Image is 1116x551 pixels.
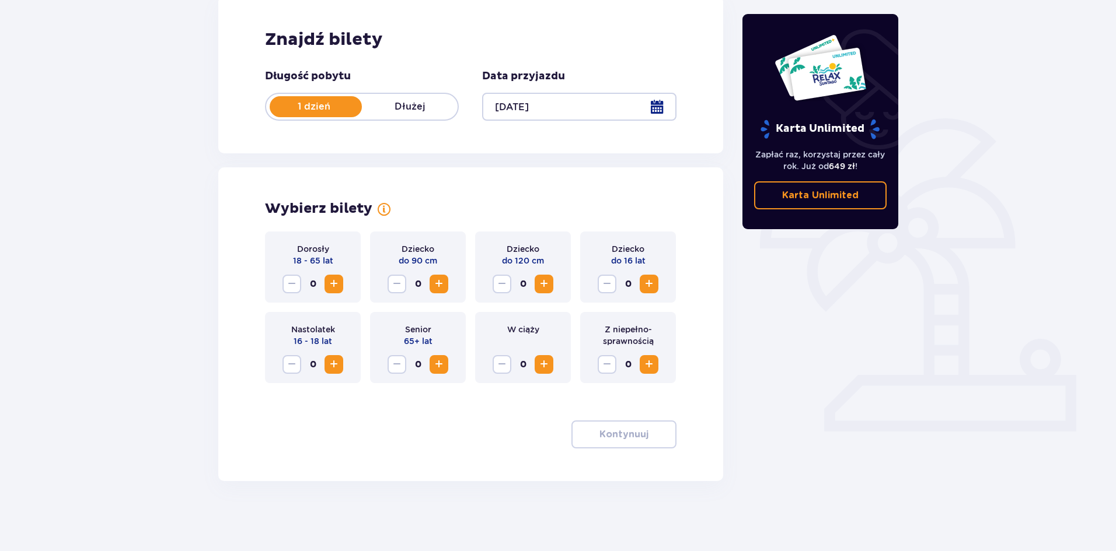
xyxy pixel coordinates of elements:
[430,355,448,374] button: Zwiększ
[404,335,433,347] p: 65+ lat
[482,69,565,83] p: Data przyjazdu
[754,149,887,172] p: Zapłać raz, korzystaj przez cały rok. Już od !
[619,275,637,293] span: 0
[399,255,437,266] p: do 90 cm
[325,355,343,374] button: Zwiększ
[362,100,458,113] p: Dłużej
[759,119,881,139] p: Karta Unlimited
[297,243,329,255] p: Dorosły
[507,243,539,255] p: Dziecko
[507,324,539,335] p: W ciąży
[304,275,322,293] span: 0
[571,420,676,448] button: Kontynuuj
[640,355,658,374] button: Zwiększ
[409,355,427,374] span: 0
[388,355,406,374] button: Zmniejsz
[283,275,301,293] button: Zmniejsz
[283,355,301,374] button: Zmniejsz
[829,162,855,171] span: 649 zł
[430,275,448,293] button: Zwiększ
[502,255,544,266] p: do 120 cm
[612,243,644,255] p: Dziecko
[754,181,887,209] a: Karta Unlimited
[598,355,616,374] button: Zmniejsz
[598,275,616,293] button: Zmniejsz
[535,355,553,374] button: Zwiększ
[640,275,658,293] button: Zwiększ
[265,29,676,51] h2: Znajdź bilety
[782,189,859,202] p: Karta Unlimited
[265,200,372,217] h2: Wybierz bilety
[291,324,335,335] p: Nastolatek
[493,355,511,374] button: Zmniejsz
[266,100,362,113] p: 1 dzień
[599,428,648,441] p: Kontynuuj
[619,355,637,374] span: 0
[514,355,532,374] span: 0
[293,255,333,266] p: 18 - 65 lat
[325,275,343,293] button: Zwiększ
[388,275,406,293] button: Zmniejsz
[535,275,553,293] button: Zwiększ
[590,324,667,347] p: Z niepełno­sprawnością
[294,335,332,347] p: 16 - 18 lat
[774,34,867,101] img: Dwie karty całoroczne do Suntago z napisem 'UNLIMITED RELAX', na białym tle z tropikalnymi liśćmi...
[304,355,322,374] span: 0
[514,275,532,293] span: 0
[265,69,351,83] p: Długość pobytu
[409,275,427,293] span: 0
[402,243,434,255] p: Dziecko
[493,275,511,293] button: Zmniejsz
[405,324,431,335] p: Senior
[611,255,646,266] p: do 16 lat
